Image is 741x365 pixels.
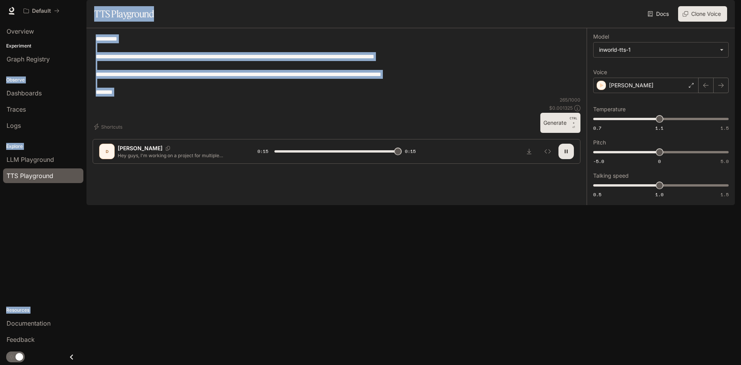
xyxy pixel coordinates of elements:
[593,125,601,131] span: 0.7
[593,173,629,178] p: Talking speed
[594,42,728,57] div: inworld-tts-1
[570,116,577,130] p: ⏎
[32,8,51,14] p: Default
[101,145,113,158] div: D
[655,125,663,131] span: 1.1
[257,148,268,155] span: 0:15
[118,144,162,152] p: [PERSON_NAME]
[162,146,173,151] button: Copy Voice ID
[540,113,580,133] button: GenerateCTRL +⏎
[93,121,125,133] button: Shortcuts
[20,3,63,19] button: All workspaces
[593,70,607,75] p: Voice
[593,140,606,145] p: Pitch
[721,158,729,165] span: 5.0
[593,34,609,39] p: Model
[570,116,577,125] p: CTRL +
[521,144,537,159] button: Download audio
[646,6,672,22] a: Docs
[599,46,716,54] div: inworld-tts-1
[655,191,663,198] span: 1.0
[593,191,601,198] span: 0.5
[593,107,626,112] p: Temperature
[593,158,604,165] span: -5.0
[658,158,661,165] span: 0
[540,144,555,159] button: Inspect
[405,148,416,155] span: 0:15
[560,97,580,103] p: 265 / 1000
[609,81,653,89] p: [PERSON_NAME]
[678,6,727,22] button: Clone Voice
[94,6,154,22] h1: TTS Playground
[721,125,729,131] span: 1.5
[118,152,239,159] p: Hey guys, I'm working on a project for multiple speakers, and was wondering what is the most natu...
[721,191,729,198] span: 1.5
